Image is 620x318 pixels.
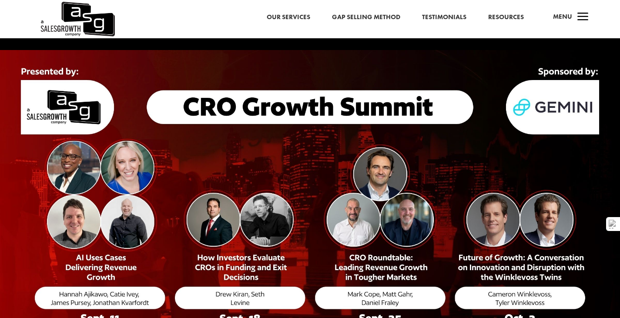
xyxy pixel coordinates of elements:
span: Menu [553,12,572,21]
a: Gap Selling Method [332,12,400,23]
a: Our Services [267,12,310,23]
a: Testimonials [422,12,466,23]
span: a [574,9,592,26]
a: Resources [488,12,524,23]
